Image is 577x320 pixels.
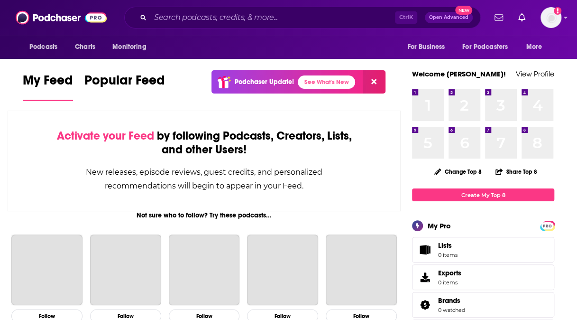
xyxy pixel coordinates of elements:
img: Podchaser - Follow, Share and Rate Podcasts [16,9,107,27]
span: Lists [415,243,434,256]
div: My Pro [428,221,451,230]
a: My Feed [23,72,73,101]
span: Popular Feed [84,72,165,94]
a: Create My Top 8 [412,188,554,201]
a: Exports [412,264,554,290]
button: Show profile menu [540,7,561,28]
a: See What's New [298,75,355,89]
span: 0 items [438,279,461,286]
a: Show notifications dropdown [491,9,507,26]
button: open menu [456,38,522,56]
span: Logged in as cnagle [540,7,561,28]
div: by following Podcasts, Creators, Lists, and other Users! [55,129,353,157]
button: Change Top 8 [429,166,487,178]
span: Lists [438,241,452,250]
span: More [526,40,542,54]
a: 0 watched [438,307,465,313]
a: Popular Feed [84,72,165,101]
span: 0 items [438,252,458,258]
a: My Favorite Murder with Karen Kilgariff and Georgia Hardstark [326,235,397,306]
input: Search podcasts, credits, & more... [150,10,395,25]
span: Open Advanced [429,15,468,20]
div: Search podcasts, credits, & more... [124,7,481,28]
a: The Joe Rogan Experience [11,235,82,306]
span: Exports [438,269,461,277]
span: Lists [438,241,458,250]
span: Ctrl K [395,11,417,24]
a: Brands [438,296,465,305]
span: Brands [438,296,460,305]
span: My Feed [23,72,73,94]
span: New [455,6,472,15]
span: For Podcasters [462,40,508,54]
button: Share Top 8 [495,162,538,181]
button: open menu [23,38,70,56]
button: open menu [401,38,457,56]
a: Lists [412,237,554,263]
a: Planet Money [169,235,240,306]
span: Monitoring [112,40,146,54]
a: Show notifications dropdown [514,9,529,26]
div: Not sure who to follow? Try these podcasts... [8,211,401,219]
button: Open AdvancedNew [425,12,473,23]
span: PRO [541,222,553,229]
span: Activate your Feed [56,129,154,143]
span: For Business [407,40,445,54]
a: PRO [541,222,553,229]
span: Exports [415,271,434,284]
a: Welcome [PERSON_NAME]! [412,69,506,78]
a: Brands [415,298,434,311]
img: User Profile [540,7,561,28]
a: This American Life [90,235,161,306]
a: Charts [69,38,101,56]
div: New releases, episode reviews, guest credits, and personalized recommendations will begin to appe... [55,165,353,193]
span: Charts [75,40,95,54]
button: open menu [106,38,158,56]
button: open menu [520,38,554,56]
svg: Add a profile image [554,7,561,15]
a: View Profile [516,69,554,78]
a: The Daily [247,235,318,306]
p: Podchaser Update! [235,78,294,86]
span: Brands [412,292,554,318]
span: Podcasts [29,40,57,54]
